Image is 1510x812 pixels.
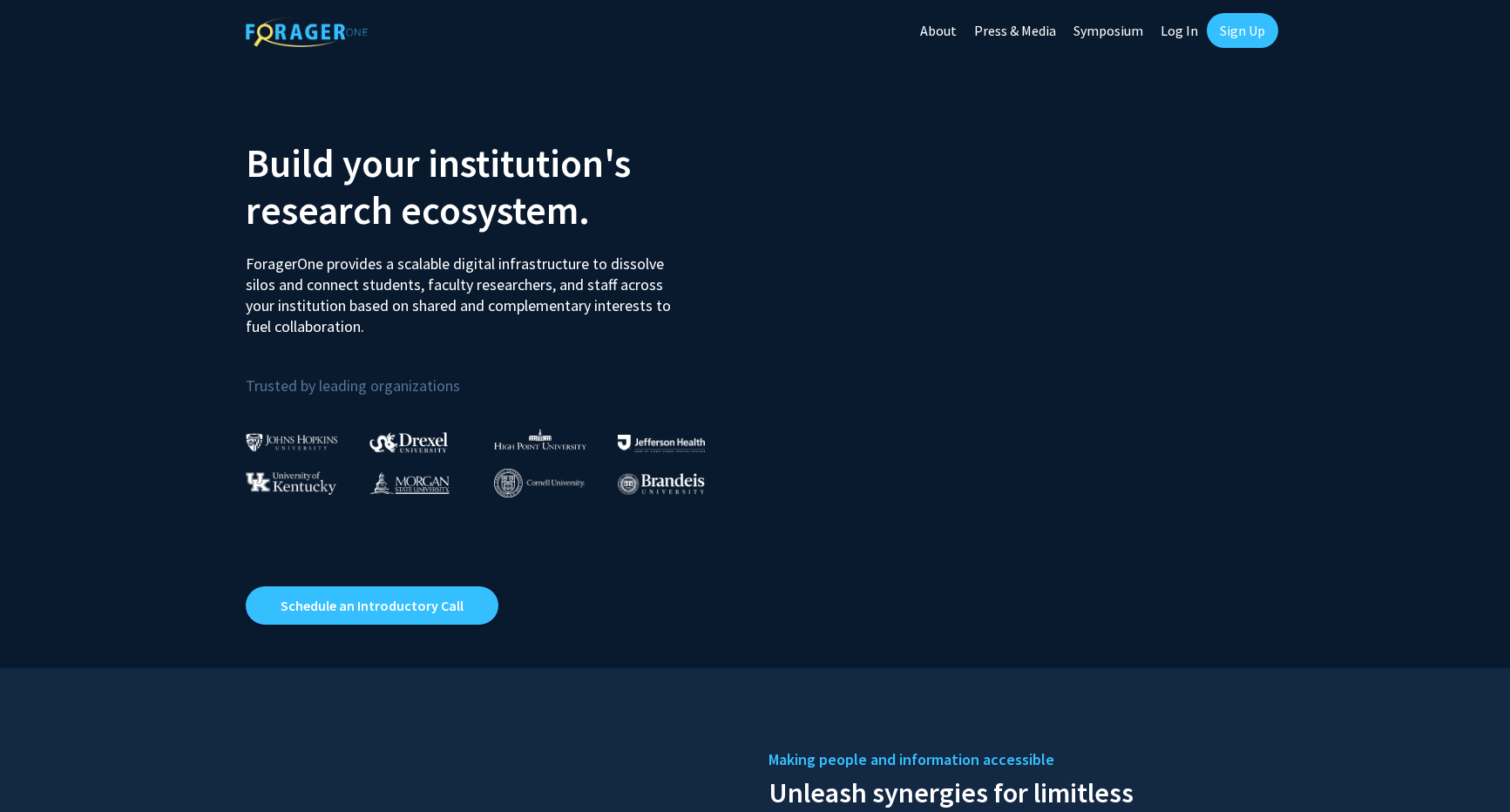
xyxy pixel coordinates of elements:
[369,432,448,452] img: Drexel University
[369,471,450,494] img: Morgan State University
[494,469,585,497] img: Cornell University
[246,586,498,625] a: Opens in a new tab
[494,429,586,450] img: High Point University
[618,435,705,451] img: Thomas Jefferson University
[246,17,368,47] img: ForagerOne Logo
[246,139,742,233] h2: Build your institution's research ecosystem.
[246,351,742,399] p: Trusted by leading organizations
[1207,13,1278,48] a: Sign Up
[618,473,705,495] img: Brandeis University
[246,433,338,451] img: Johns Hopkins University
[246,471,336,495] img: University of Kentucky
[246,240,683,337] p: ForagerOne provides a scalable digital infrastructure to dissolve silos and connect students, fac...
[769,747,1265,773] h5: Making people and information accessible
